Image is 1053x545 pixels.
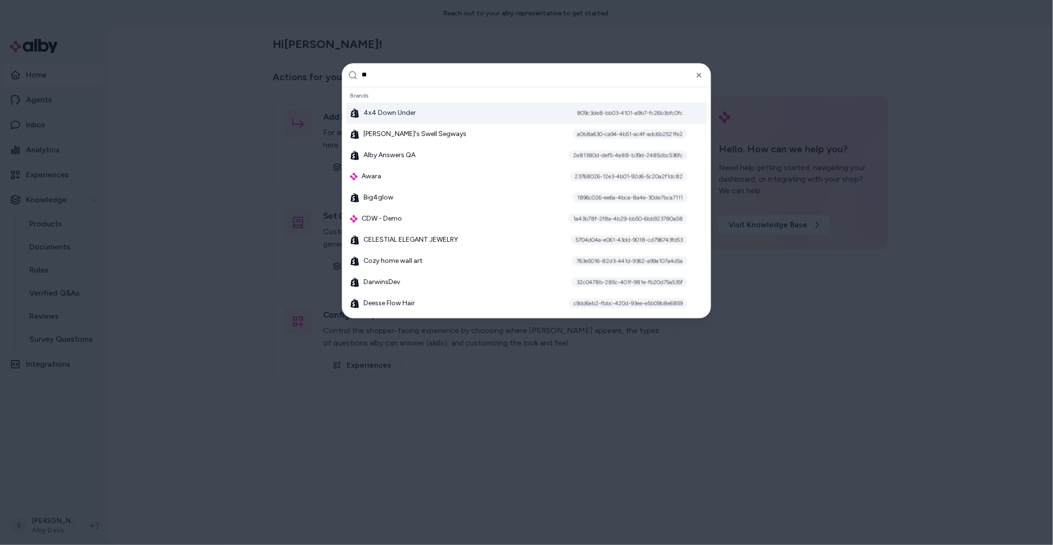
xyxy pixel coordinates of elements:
img: alby Logo [350,215,358,223]
div: 23768026-12e3-4b01-92d6-5c20a2f1dc82 [570,172,688,181]
div: c9dd6eb2-fbbc-420d-93ee-e5b09b8e6859 [569,298,688,308]
div: 5704d04a-e061-43dd-9018-cd796743fd53 [571,235,688,245]
div: a0b8a630-ca94-4b51-ac4f-adc6b2521fe2 [572,129,688,139]
span: CDW - Demo [362,214,402,223]
span: 4x4 Down Under [364,108,416,118]
div: 1896c026-ee6a-4bca-8a4e-30de7bca7111 [572,193,688,202]
div: Suggestions [342,87,711,318]
span: [PERSON_NAME]'s Swell Segways [364,129,466,139]
div: 763e5016-82d3-441d-9362-a99a107a4d5a [572,256,688,266]
span: Big4glow [364,193,393,202]
span: CELESTIAL ELEGANT JEWELRY [364,235,458,245]
span: Awara [362,172,381,181]
span: Cozy home wall art [364,256,423,266]
div: 2e81380d-def5-4a88-b39d-2485dbc536fc [568,150,688,160]
span: DarwinsDev [364,277,400,287]
span: Alby Answers QA [364,150,415,160]
div: 809c3de8-bb03-4101-a9b7-fc26b3bfc0fc [572,108,688,118]
div: 1a43b78f-2f8a-4b29-bb50-6bb923780a58 [568,214,688,223]
div: 32c0478b-285c-401f-981e-fb20d75a535f [572,277,688,287]
span: Deesse Flow Hair [364,298,415,308]
img: alby Logo [350,173,358,180]
div: Brands [346,89,707,102]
